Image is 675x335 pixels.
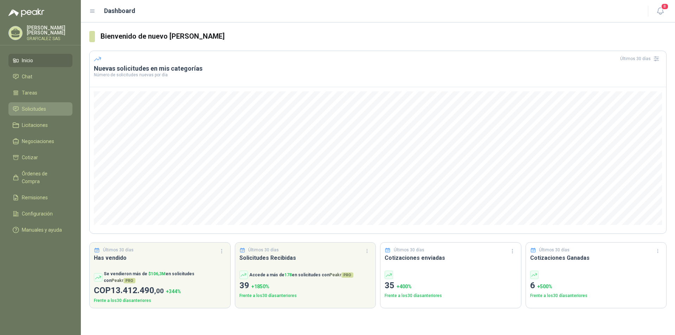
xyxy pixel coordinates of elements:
[22,154,38,161] span: Cotizar
[620,53,662,64] div: Últimos 30 días
[22,194,48,201] span: Remisiones
[104,6,135,16] h1: Dashboard
[8,191,72,204] a: Remisiones
[8,54,72,67] a: Inicio
[166,289,181,294] span: + 344 %
[94,253,226,262] h3: Has vendido
[530,253,662,262] h3: Cotizaciones Ganadas
[329,272,353,277] span: Peakr
[8,207,72,220] a: Configuración
[22,226,62,234] span: Manuales y ayuda
[385,292,517,299] p: Frente a los 30 días anteriores
[101,31,667,42] h3: Bienvenido de nuevo [PERSON_NAME]
[22,210,53,218] span: Configuración
[111,285,164,295] span: 13.412.490
[8,135,72,148] a: Negociaciones
[22,57,33,64] span: Inicio
[239,292,372,299] p: Frente a los 30 días anteriores
[530,292,662,299] p: Frente a los 30 días anteriores
[251,284,269,289] span: + 1850 %
[397,284,412,289] span: + 400 %
[22,137,54,145] span: Negociaciones
[8,8,44,17] img: Logo peakr
[654,5,667,18] button: 8
[385,253,517,262] h3: Cotizaciones enviadas
[22,105,46,113] span: Solicitudes
[8,86,72,99] a: Tareas
[8,102,72,116] a: Solicitudes
[249,272,353,278] p: Accede a más de en solicitudes con
[8,223,72,237] a: Manuales y ayuda
[22,73,32,80] span: Chat
[239,253,372,262] h3: Solicitudes Recibidas
[154,287,164,295] span: ,00
[111,278,135,283] span: Peakr
[8,167,72,188] a: Órdenes de Compra
[27,37,72,41] p: GRAFICALEZ SAS
[94,297,226,304] p: Frente a los 30 días anteriores
[94,64,662,73] h3: Nuevas solicitudes en mis categorías
[104,271,226,284] p: Se vendieron más de en solicitudes con
[248,247,279,253] p: Últimos 30 días
[123,278,135,283] span: PRO
[94,284,226,297] p: COP
[148,271,166,276] span: $ 106,3M
[537,284,552,289] span: + 500 %
[284,272,292,277] span: 178
[8,118,72,132] a: Licitaciones
[22,89,37,97] span: Tareas
[530,279,662,292] p: 6
[385,279,517,292] p: 35
[94,73,662,77] p: Número de solicitudes nuevas por día
[8,70,72,83] a: Chat
[22,121,48,129] span: Licitaciones
[539,247,570,253] p: Últimos 30 días
[103,247,134,253] p: Últimos 30 días
[27,25,72,35] p: [PERSON_NAME] [PERSON_NAME]
[8,151,72,164] a: Cotizar
[394,247,424,253] p: Últimos 30 días
[22,170,66,185] span: Órdenes de Compra
[239,279,372,292] p: 39
[661,3,669,10] span: 8
[341,272,353,278] span: PRO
